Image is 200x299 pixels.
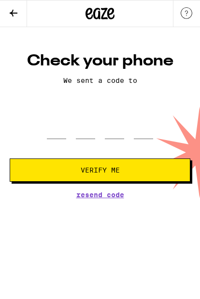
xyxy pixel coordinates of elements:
[81,167,120,173] span: Verify Me
[76,191,124,198] button: Resend Code
[10,158,190,182] button: Verify Me
[10,51,190,71] h1: Check your phone
[10,77,190,84] p: We sent a code to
